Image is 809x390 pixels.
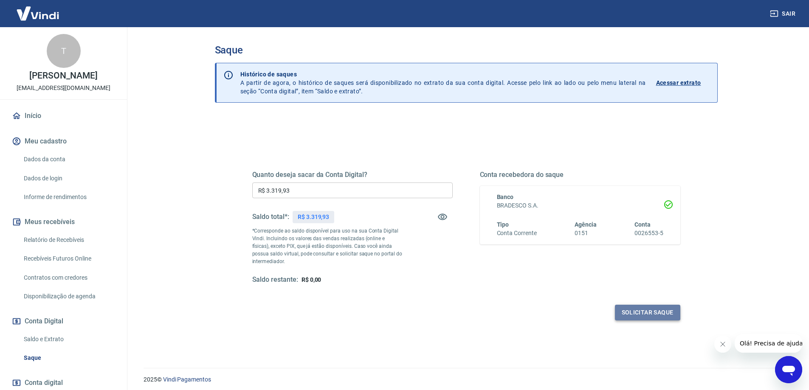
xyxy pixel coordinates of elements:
a: Disponibilização de agenda [20,288,117,305]
span: Agência [575,221,597,228]
p: 2025 © [144,375,789,384]
img: Vindi [10,0,65,26]
h6: Conta Corrente [497,229,537,238]
button: Sair [768,6,799,22]
a: Informe de rendimentos [20,188,117,206]
p: [EMAIL_ADDRESS][DOMAIN_NAME] [17,84,110,93]
a: Acessar extrato [656,70,710,95]
a: Dados de login [20,170,117,187]
h5: Saldo restante: [252,275,298,284]
span: Banco [497,194,514,200]
p: Acessar extrato [656,79,701,87]
h5: Quanto deseja sacar da Conta Digital? [252,171,453,179]
h3: Saque [215,44,718,56]
span: Tipo [497,221,509,228]
span: Conta [634,221,651,228]
a: Recebíveis Futuros Online [20,250,117,267]
button: Solicitar saque [615,305,680,320]
iframe: Fechar mensagem [714,336,731,353]
button: Meu cadastro [10,132,117,151]
a: Saldo e Extrato [20,331,117,348]
p: *Corresponde ao saldo disponível para uso na sua Conta Digital Vindi. Incluindo os valores das ve... [252,227,403,265]
h6: BRADESCO S.A. [497,201,663,210]
iframe: Botão para abrir a janela de mensagens [775,356,802,383]
span: R$ 0,00 [302,276,321,283]
button: Meus recebíveis [10,213,117,231]
iframe: Mensagem da empresa [735,334,802,353]
button: Conta Digital [10,312,117,331]
h6: 0026553-5 [634,229,663,238]
p: A partir de agora, o histórico de saques será disponibilizado no extrato da sua conta digital. Ac... [240,70,646,95]
a: Vindi Pagamentos [163,376,211,383]
p: Histórico de saques [240,70,646,79]
a: Relatório de Recebíveis [20,231,117,249]
h6: 0151 [575,229,597,238]
h5: Saldo total*: [252,213,289,221]
a: Início [10,107,117,125]
p: [PERSON_NAME] [29,71,97,80]
h5: Conta recebedora do saque [480,171,680,179]
div: T [47,34,81,68]
span: Conta digital [25,377,63,389]
a: Saque [20,349,117,367]
span: Olá! Precisa de ajuda? [5,6,71,13]
a: Contratos com credores [20,269,117,286]
p: R$ 3.319,93 [298,213,329,222]
a: Dados da conta [20,151,117,168]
